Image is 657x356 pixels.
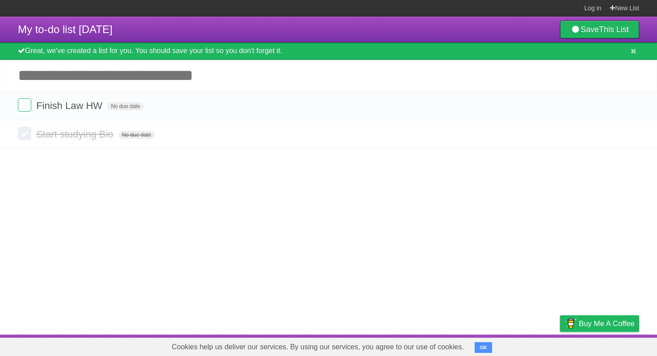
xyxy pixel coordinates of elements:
[36,100,105,111] span: Finish Law HW
[36,129,115,140] span: Start studying Bio
[163,338,473,356] span: Cookies help us deliver our services. By using our services, you agree to our use of cookies.
[599,25,629,34] b: This List
[441,337,460,354] a: About
[548,337,572,354] a: Privacy
[518,337,538,354] a: Terms
[118,131,155,139] span: No due date
[18,23,113,35] span: My to-do list [DATE]
[560,315,639,332] a: Buy me a coffee
[560,21,639,38] a: SaveThis List
[18,98,31,112] label: Done
[471,337,507,354] a: Developers
[564,316,577,331] img: Buy me a coffee
[583,337,639,354] a: Suggest a feature
[107,102,143,110] span: No due date
[475,342,492,353] button: OK
[18,127,31,140] label: Done
[579,316,635,331] span: Buy me a coffee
